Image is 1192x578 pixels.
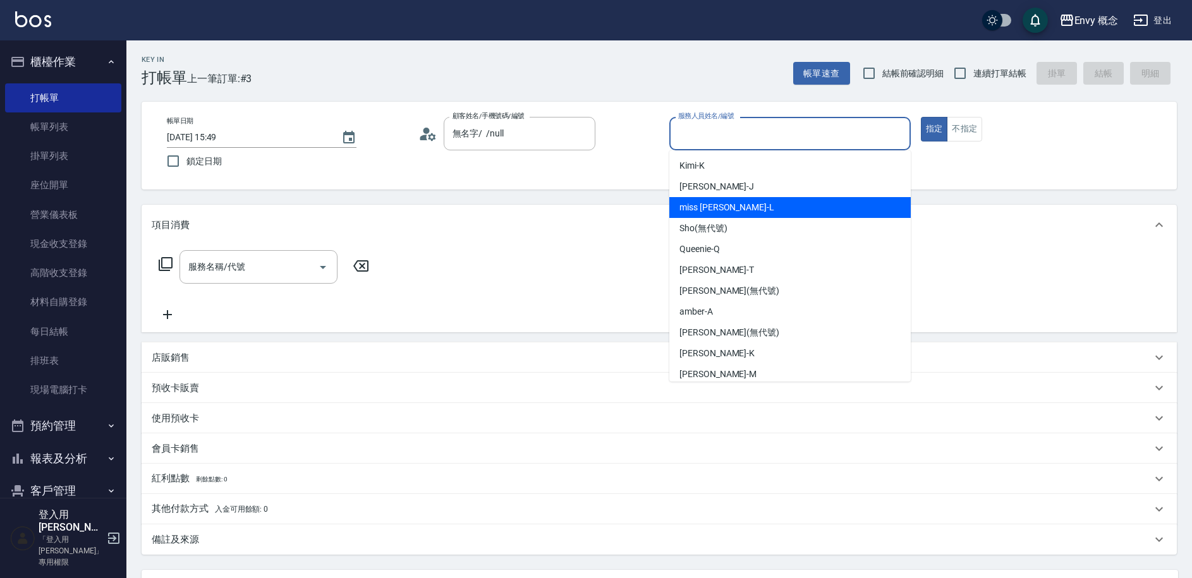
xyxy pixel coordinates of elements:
[679,368,757,381] span: [PERSON_NAME] -M
[679,180,754,193] span: [PERSON_NAME] -J
[142,524,1177,555] div: 備註及來源
[39,534,103,568] p: 「登入用[PERSON_NAME]」專用權限
[679,159,705,172] span: Kimi -K
[1054,8,1124,33] button: Envy 概念
[334,123,364,153] button: Choose date, selected date is 2025-10-04
[5,317,121,346] a: 每日結帳
[167,127,329,148] input: YYYY/MM/DD hh:mm
[142,494,1177,524] div: 其他付款方式入金可用餘額: 0
[142,464,1177,494] div: 紅利點數剩餘點數: 0
[5,409,121,442] button: 預約管理
[5,442,121,475] button: 報表及分析
[5,287,121,316] a: 材料自購登錄
[882,67,944,80] span: 結帳前確認明細
[186,155,222,168] span: 鎖定日期
[5,83,121,112] a: 打帳單
[142,56,187,64] h2: Key In
[5,375,121,404] a: 現場電腦打卡
[1074,13,1119,28] div: Envy 概念
[679,326,779,339] span: [PERSON_NAME] (無代號)
[152,442,199,455] p: 會員卡銷售
[152,412,199,425] p: 使用預收卡
[5,141,121,171] a: 掛單列表
[152,502,268,516] p: 其他付款方式
[215,505,269,514] span: 入金可用餘額: 0
[15,11,51,27] img: Logo
[678,111,734,121] label: 服務人員姓名/編號
[152,219,190,232] p: 項目消費
[152,472,227,486] p: 紅利點數
[679,222,727,235] span: Sho (無代號)
[679,284,779,298] span: [PERSON_NAME] (無代號)
[5,45,121,78] button: 櫃檯作業
[947,117,982,141] button: 不指定
[5,474,121,507] button: 客戶管理
[196,476,228,483] span: 剩餘點數: 0
[10,526,35,551] img: Person
[142,433,1177,464] div: 會員卡銷售
[679,305,713,318] span: amber -A
[142,205,1177,245] div: 項目消費
[679,347,755,360] span: [PERSON_NAME] -K
[152,382,199,395] p: 預收卡販賣
[5,112,121,141] a: 帳單列表
[313,257,333,277] button: Open
[679,263,754,277] span: [PERSON_NAME] -T
[187,71,252,87] span: 上一筆訂單:#3
[793,62,850,85] button: 帳單速查
[5,258,121,287] a: 高階收支登錄
[1023,8,1048,33] button: save
[5,346,121,375] a: 排班表
[973,67,1026,80] span: 連續打單結帳
[142,69,187,87] h3: 打帳單
[453,111,525,121] label: 顧客姓名/手機號碼/編號
[5,200,121,229] a: 營業儀表板
[152,351,190,364] p: 店販銷售
[5,171,121,200] a: 座位開單
[1128,9,1177,32] button: 登出
[679,243,720,256] span: Queenie -Q
[679,201,774,214] span: miss [PERSON_NAME] -L
[39,509,103,534] h5: 登入用[PERSON_NAME]
[142,342,1177,373] div: 店販銷售
[142,403,1177,433] div: 使用預收卡
[142,373,1177,403] div: 預收卡販賣
[167,116,193,126] label: 帳單日期
[152,533,199,546] p: 備註及來源
[921,117,948,141] button: 指定
[5,229,121,258] a: 現金收支登錄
